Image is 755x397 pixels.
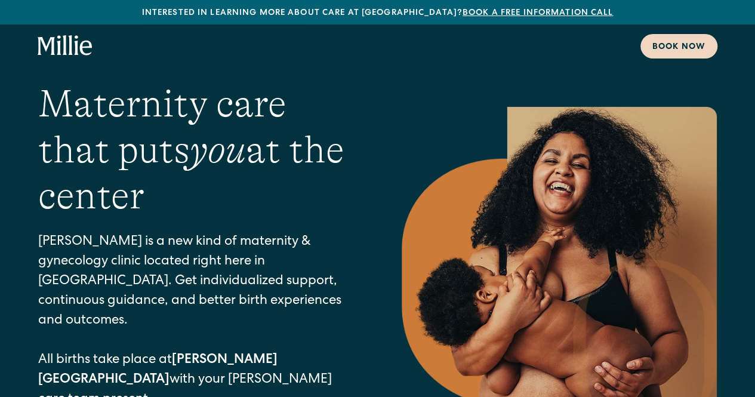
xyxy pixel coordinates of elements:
a: home [38,35,93,57]
em: you [190,128,246,171]
a: Book now [640,34,717,59]
div: Book now [652,41,705,54]
a: Book a free information call [463,9,613,17]
h1: Maternity care that puts at the center [38,81,354,218]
